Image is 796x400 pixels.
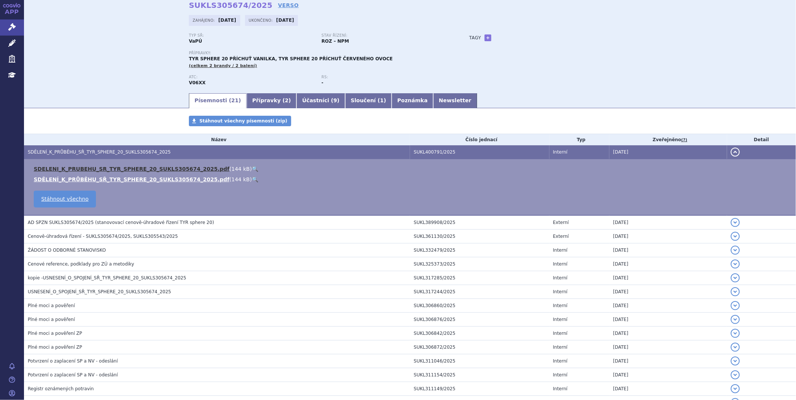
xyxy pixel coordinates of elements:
td: [DATE] [609,271,727,285]
span: Potvrzení o zaplacení SP a NV - odeslání [28,358,118,364]
td: SUKL361130/2025 [410,230,549,243]
td: [DATE] [609,299,727,313]
td: SUKL306876/2025 [410,313,549,327]
td: SUKL317285/2025 [410,271,549,285]
span: Interní [553,386,568,391]
span: Interní [553,372,568,378]
a: Poznámka [392,93,433,108]
td: [DATE] [609,354,727,368]
th: Typ [549,134,610,145]
span: Plné moci a pověření ZP [28,331,82,336]
a: Písemnosti (21) [189,93,247,108]
strong: ROZ – NPM [322,39,349,44]
td: SUKL311046/2025 [410,354,549,368]
span: 144 kB [232,166,250,172]
a: + [485,34,491,41]
td: SUKL306872/2025 [410,340,549,354]
span: SDĚLENÍ_K_PRŮBĚHU_SŘ_TYR_SPHERE_20_SUKLS305674_2025 [28,149,171,155]
h3: Tagy [469,33,481,42]
span: 21 [231,97,238,103]
button: detail [731,246,740,255]
span: Interní [553,275,568,281]
td: SUKL317244/2025 [410,285,549,299]
span: Interní [553,358,568,364]
span: Interní [553,317,568,322]
button: detail [731,287,740,296]
span: Interní [553,248,568,253]
td: [DATE] [609,230,727,243]
span: Interní [553,303,568,308]
span: Externí [553,234,569,239]
span: Cenově-úhradová řízení - SUKLS305674/2025, SUKLS305543/2025 [28,234,178,239]
a: Přípravky (2) [247,93,296,108]
td: SUKL389908/2025 [410,215,549,230]
span: Ukončeno: [249,17,274,23]
span: Externí [553,220,569,225]
span: Plné moci a pověření [28,303,75,308]
button: detail [731,370,740,379]
td: [DATE] [609,368,727,382]
td: SUKL400791/2025 [410,145,549,159]
button: detail [731,301,740,310]
button: detail [731,218,740,227]
a: 🔍 [252,166,258,172]
strong: [DATE] [276,18,294,23]
span: Cenové reference, podklady pro ZÚ a metodiky [28,261,134,267]
td: [DATE] [609,340,727,354]
span: TYR SPHERE 20 PŘÍCHUŤ VANILKA, TYR SPHERE 20 PŘÍCHUŤ ČERVENÉHO OVOCE [189,56,393,61]
td: SUKL306842/2025 [410,327,549,340]
a: VERSO [278,1,299,9]
th: Detail [727,134,796,145]
td: [DATE] [609,257,727,271]
button: detail [731,357,740,366]
strong: POTRAVINY PRO ZVLÁŠTNÍ LÉKAŘSKÉ ÚČELY (PZLÚ) (ČESKÁ ATC SKUPINA) [189,80,206,85]
span: Interní [553,149,568,155]
a: Sloučení (1) [345,93,392,108]
button: detail [731,148,740,157]
span: kopie -USNESENÍ_O_SPOJENÍ_SŘ_TYR_SPHERE_20_SUKLS305674_2025 [28,275,186,281]
span: Potvrzení o zaplacení SP a NV - odeslání [28,372,118,378]
span: AD SPZN SUKLS305674/2025 (stanovovací cenově-úhradové řízení TYR sphere 20) [28,220,214,225]
p: RS: [322,75,447,79]
a: Stáhnout všechno [34,191,96,207]
td: [DATE] [609,313,727,327]
p: Stav řízení: [322,33,447,38]
button: detail [731,315,740,324]
td: SUKL311149/2025 [410,382,549,396]
span: 1 [380,97,384,103]
span: USNESENÍ_O_SPOJENÍ_SŘ_TYR_SPHERE_20_SUKLS305674_2025 [28,289,171,294]
span: Interní [553,345,568,350]
button: detail [731,273,740,282]
span: Stáhnout všechny písemnosti (zip) [199,118,287,124]
span: Registr oznámených potravin [28,386,94,391]
strong: VaPÚ [189,39,202,44]
button: detail [731,232,740,241]
th: Název [24,134,410,145]
td: SUKL311154/2025 [410,368,549,382]
a: Účastníci (9) [296,93,345,108]
td: [DATE] [609,243,727,257]
a: 🔍 [252,176,258,182]
span: Interní [553,261,568,267]
a: SDĚLENÍ_K_PRŮBĚHU_SŘ_TYR_SPHERE_20_SUKLS305674_2025.pdf [34,176,229,182]
th: Číslo jednací [410,134,549,145]
span: Plné moci a pověření [28,317,75,322]
span: Interní [553,289,568,294]
a: Stáhnout všechny písemnosti (zip) [189,116,291,126]
td: [DATE] [609,285,727,299]
span: Zahájeno: [193,17,216,23]
span: (celkem 2 brandy / 2 balení) [189,63,257,68]
span: Plné moci a pověření ZP [28,345,82,350]
strong: - [322,80,323,85]
td: SUKL325373/2025 [410,257,549,271]
li: ( ) [34,176,789,183]
span: 144 kB [232,176,250,182]
p: ATC: [189,75,314,79]
th: Zveřejněno [609,134,727,145]
p: Přípravky: [189,51,454,55]
td: [DATE] [609,145,727,159]
p: Typ SŘ: [189,33,314,38]
button: detail [731,384,740,393]
button: detail [731,260,740,269]
td: SUKL306860/2025 [410,299,549,313]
